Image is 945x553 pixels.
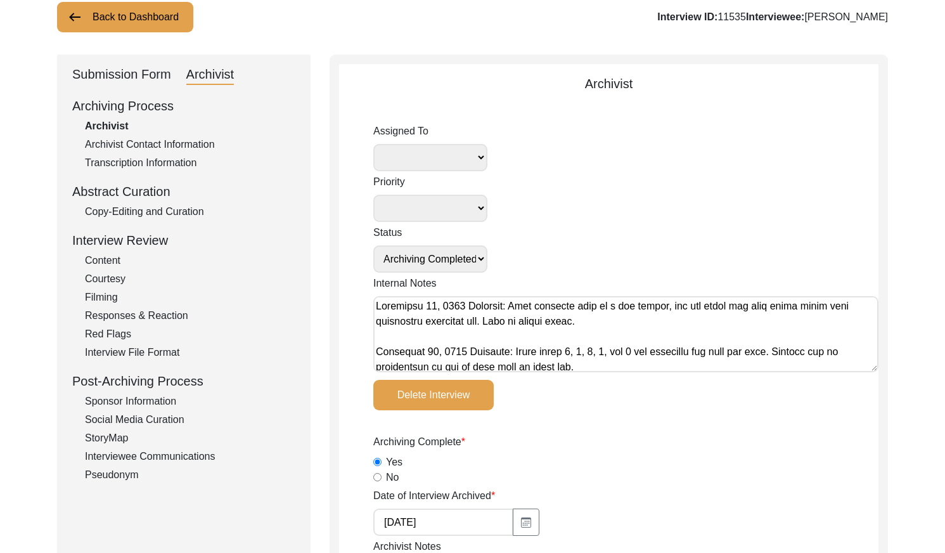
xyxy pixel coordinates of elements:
[373,225,487,240] label: Status
[339,74,878,93] div: Archivist
[746,11,804,22] b: Interviewee:
[186,65,235,85] div: Archivist
[72,372,295,391] div: Post-Archiving Process
[85,308,295,323] div: Responses & Reaction
[85,137,295,152] div: Archivist Contact Information
[85,327,295,342] div: Red Flags
[657,11,717,22] b: Interview ID:
[373,276,437,291] label: Internal Notes
[85,253,295,268] div: Content
[85,449,295,464] div: Interviewee Communications
[72,96,295,115] div: Archiving Process
[72,231,295,250] div: Interview Review
[386,470,399,485] label: No
[67,10,82,25] img: arrow-left.png
[657,10,888,25] div: 11535 [PERSON_NAME]
[373,509,513,536] input: MM/DD/YYYY
[85,394,295,409] div: Sponsor Information
[373,488,495,504] label: Date of Interview Archived
[57,2,193,32] button: Back to Dashboard
[85,271,295,287] div: Courtesy
[373,434,465,450] label: Archiving Complete
[85,345,295,360] div: Interview File Format
[72,182,295,201] div: Abstract Curation
[72,65,171,85] div: Submission Form
[373,124,487,139] label: Assigned To
[85,412,295,427] div: Social Media Curation
[85,119,295,134] div: Archivist
[85,155,295,171] div: Transcription Information
[373,174,487,190] label: Priority
[85,431,295,446] div: StoryMap
[85,290,295,305] div: Filming
[85,204,295,219] div: Copy-Editing and Curation
[386,455,402,470] label: Yes
[373,380,494,410] button: Delete Interview
[85,467,295,483] div: Pseudonym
